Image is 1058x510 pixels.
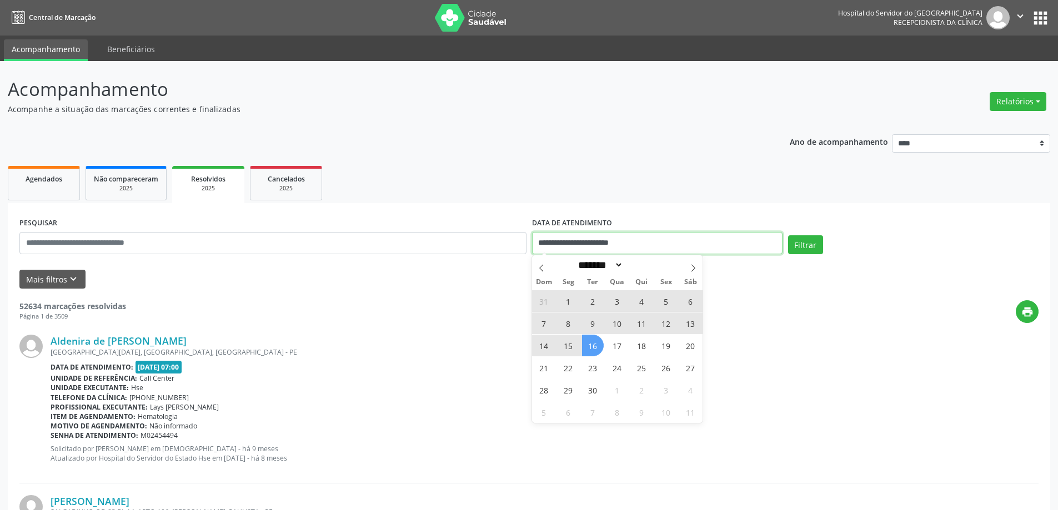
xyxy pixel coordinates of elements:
[4,39,88,61] a: Acompanhamento
[680,357,701,378] span: Setembro 27, 2025
[129,393,189,402] span: [PHONE_NUMBER]
[680,335,701,356] span: Setembro 20, 2025
[654,279,678,286] span: Sex
[606,312,628,334] span: Setembro 10, 2025
[19,270,86,289] button: Mais filtroskeyboard_arrow_down
[51,362,133,372] b: Data de atendimento:
[631,357,653,378] span: Setembro 25, 2025
[606,357,628,378] span: Setembro 24, 2025
[631,335,653,356] span: Setembro 18, 2025
[790,134,888,148] p: Ano de acompanhamento
[558,401,579,423] span: Outubro 6, 2025
[94,184,158,193] div: 2025
[1014,10,1026,22] i: 
[532,279,556,286] span: Dom
[582,379,604,401] span: Setembro 30, 2025
[136,361,182,373] span: [DATE] 07:00
[51,431,138,440] b: Senha de atendimento:
[556,279,580,286] span: Seg
[51,393,127,402] b: Telefone da clínica:
[532,215,612,232] label: DATA DE ATENDIMENTO
[582,401,604,423] span: Outubro 7, 2025
[680,379,701,401] span: Outubro 4, 2025
[580,279,605,286] span: Ter
[680,312,701,334] span: Setembro 13, 2025
[678,279,703,286] span: Sáb
[19,312,126,321] div: Página 1 de 3509
[51,373,137,383] b: Unidade de referência:
[191,174,225,184] span: Resolvidos
[51,347,1039,357] div: [GEOGRAPHIC_DATA][DATE], [GEOGRAPHIC_DATA], [GEOGRAPHIC_DATA] - PE
[558,379,579,401] span: Setembro 29, 2025
[631,290,653,312] span: Setembro 4, 2025
[655,379,677,401] span: Outubro 3, 2025
[533,312,555,334] span: Setembro 7, 2025
[533,335,555,356] span: Setembro 14, 2025
[606,401,628,423] span: Outubro 8, 2025
[582,312,604,334] span: Setembro 9, 2025
[788,235,823,254] button: Filtrar
[575,259,624,271] select: Month
[655,335,677,356] span: Setembro 19, 2025
[51,383,129,392] b: Unidade executante:
[1031,8,1050,28] button: apps
[631,312,653,334] span: Setembro 11, 2025
[533,401,555,423] span: Outubro 5, 2025
[51,402,148,412] b: Profissional executante:
[533,379,555,401] span: Setembro 28, 2025
[99,39,163,59] a: Beneficiários
[605,279,629,286] span: Qua
[150,402,219,412] span: Lays [PERSON_NAME]
[606,335,628,356] span: Setembro 17, 2025
[19,301,126,311] strong: 52634 marcações resolvidas
[533,357,555,378] span: Setembro 21, 2025
[655,290,677,312] span: Setembro 5, 2025
[1021,306,1034,318] i: print
[26,174,62,184] span: Agendados
[606,379,628,401] span: Outubro 1, 2025
[655,357,677,378] span: Setembro 26, 2025
[29,13,96,22] span: Central de Marcação
[533,290,555,312] span: Agosto 31, 2025
[8,103,738,115] p: Acompanhe a situação das marcações correntes e finalizadas
[51,421,147,431] b: Motivo de agendamento:
[51,335,187,347] a: Aldenira de [PERSON_NAME]
[51,444,1039,463] p: Solicitado por [PERSON_NAME] em [DEMOGRAPHIC_DATA] - há 9 meses Atualizado por Hospital do Servid...
[990,92,1046,111] button: Relatórios
[582,357,604,378] span: Setembro 23, 2025
[986,6,1010,29] img: img
[838,8,982,18] div: Hospital do Servidor do [GEOGRAPHIC_DATA]
[149,421,197,431] span: Não informado
[51,412,136,421] b: Item de agendamento:
[582,290,604,312] span: Setembro 2, 2025
[131,383,143,392] span: Hse
[51,495,129,507] a: [PERSON_NAME]
[141,431,178,440] span: M02454494
[655,401,677,423] span: Outubro 10, 2025
[180,184,237,193] div: 2025
[629,279,654,286] span: Qui
[558,290,579,312] span: Setembro 1, 2025
[67,273,79,285] i: keyboard_arrow_down
[680,401,701,423] span: Outubro 11, 2025
[19,215,57,232] label: PESQUISAR
[894,18,982,27] span: Recepcionista da clínica
[680,290,701,312] span: Setembro 6, 2025
[631,379,653,401] span: Outubro 2, 2025
[558,357,579,378] span: Setembro 22, 2025
[19,335,43,358] img: img
[258,184,314,193] div: 2025
[558,312,579,334] span: Setembro 8, 2025
[94,174,158,184] span: Não compareceram
[268,174,305,184] span: Cancelados
[8,8,96,27] a: Central de Marcação
[606,290,628,312] span: Setembro 3, 2025
[8,75,738,103] p: Acompanhamento
[655,312,677,334] span: Setembro 12, 2025
[582,335,604,356] span: Setembro 16, 2025
[631,401,653,423] span: Outubro 9, 2025
[139,373,174,383] span: Call Center
[1010,6,1031,29] button: 
[1016,300,1039,323] button: print
[138,412,178,421] span: Hematologia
